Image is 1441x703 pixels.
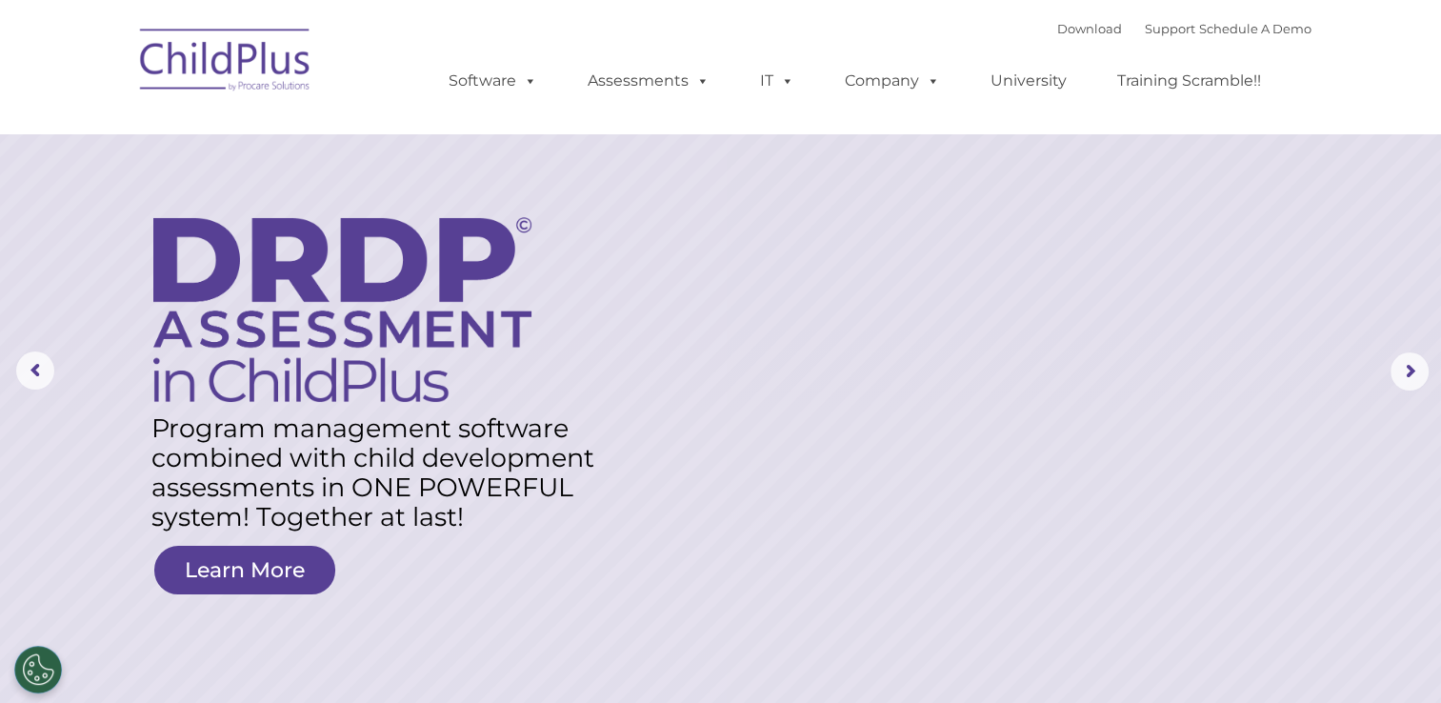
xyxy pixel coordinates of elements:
rs-layer: Program management software combined with child development assessments in ONE POWERFUL system! T... [151,413,612,532]
a: Support [1145,21,1195,36]
span: Last name [265,126,323,140]
a: Company [826,62,959,100]
a: University [971,62,1086,100]
span: Phone number [265,204,346,218]
img: ChildPlus by Procare Solutions [130,15,321,110]
a: Download [1057,21,1122,36]
button: Cookies Settings [14,646,62,693]
a: Software [430,62,556,100]
a: IT [741,62,813,100]
a: Training Scramble!! [1098,62,1280,100]
a: Assessments [569,62,729,100]
font: | [1057,21,1311,36]
a: Learn More [154,546,335,594]
a: Schedule A Demo [1199,21,1311,36]
img: DRDP Assessment in ChildPlus [153,217,531,402]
